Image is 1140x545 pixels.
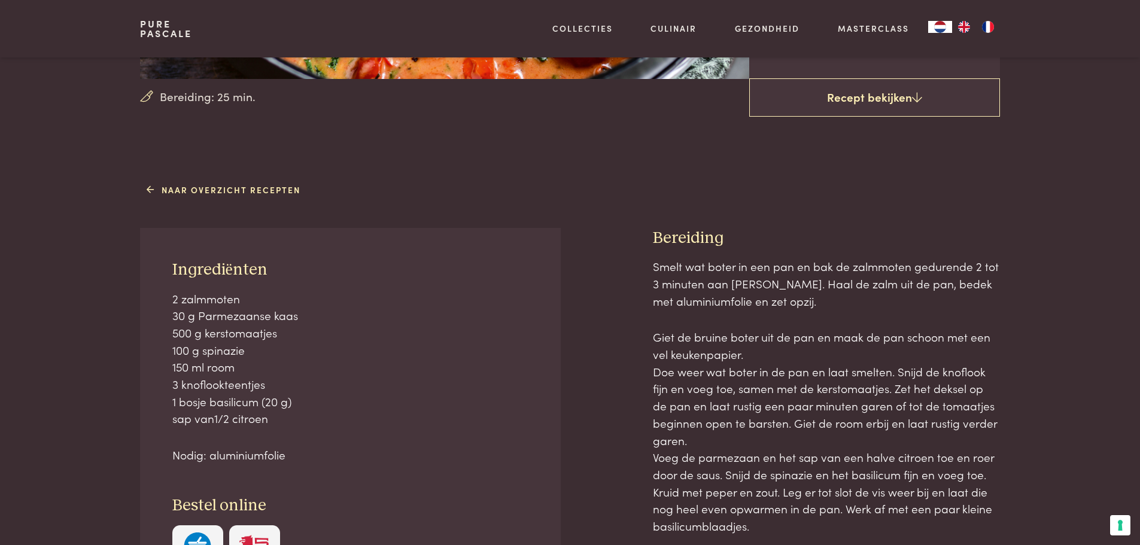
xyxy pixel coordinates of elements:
a: Naar overzicht recepten [147,184,300,196]
a: Collecties [552,22,613,35]
h3: Bereiding [653,228,1000,249]
a: NL [928,21,952,33]
span: 1 [214,410,218,426]
span: Ingrediënten [172,261,267,278]
a: Gezondheid [735,22,799,35]
span: / [218,410,223,426]
span: Bereiding: 25 min. [160,88,256,105]
ul: Language list [952,21,1000,33]
a: FR [976,21,1000,33]
div: Language [928,21,952,33]
aside: Language selected: Nederlands [928,21,1000,33]
p: Smelt wat boter in een pan en bak de zalmmoten gedurende 2 tot 3 minuten aan [PERSON_NAME]. Haal ... [653,258,1000,309]
p: 2 zalmmoten 30 g Parmezaanse kaas 500 g kerstomaatjes 100 g spinazie 150 ml room 3 knoflookteentj... [172,290,529,428]
a: EN [952,21,976,33]
button: Uw voorkeuren voor toestemming voor trackingtechnologieën [1110,515,1130,535]
a: PurePascale [140,19,192,38]
p: Giet de bruine boter uit de pan en maak de pan schoon met een vel keukenpapier. Doe weer wat bote... [653,328,1000,534]
a: Culinair [650,22,697,35]
a: Recept bekijken [749,78,1000,117]
a: Masterclass [838,22,909,35]
h3: Bestel online [172,495,529,516]
p: Nodig: aluminiumfolie [172,446,529,464]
